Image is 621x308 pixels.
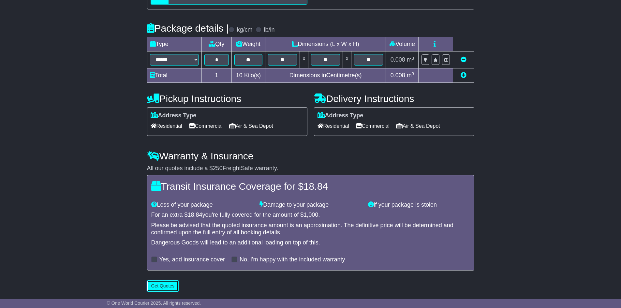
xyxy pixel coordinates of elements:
label: kg/cm [237,26,252,34]
td: Dimensions in Centimetre(s) [265,68,386,83]
span: Residential [151,121,182,131]
div: All our quotes include a $ FreightSafe warranty. [147,165,474,172]
td: x [300,51,308,68]
td: 1 [201,68,232,83]
span: 0.008 [391,56,405,63]
a: Add new item [461,72,466,79]
div: Dangerous Goods will lead to an additional loading on top of this. [151,239,470,246]
span: Residential [318,121,349,131]
label: Address Type [318,112,363,119]
button: Get Quotes [147,280,179,292]
td: Total [147,68,201,83]
td: Kilo(s) [232,68,265,83]
h4: Pickup Instructions [147,93,307,104]
h4: Transit Insurance Coverage for $ [151,181,470,192]
span: © One World Courier 2025. All rights reserved. [107,301,201,306]
span: Air & Sea Depot [229,121,273,131]
div: Please be advised that the quoted insurance amount is an approximation. The definitive price will... [151,222,470,236]
span: Air & Sea Depot [396,121,440,131]
span: 0.008 [391,72,405,79]
span: 10 [236,72,243,79]
div: Loss of your package [148,201,257,209]
div: If your package is stolen [365,201,473,209]
label: Address Type [151,112,197,119]
a: Remove this item [461,56,466,63]
span: m [407,56,414,63]
h4: Package details | [147,23,229,34]
label: lb/in [264,26,274,34]
td: x [343,51,351,68]
sup: 3 [412,71,414,76]
td: Volume [386,37,419,51]
span: 250 [213,165,223,171]
span: Commercial [356,121,390,131]
span: m [407,72,414,79]
label: No, I'm happy with the included warranty [240,256,345,263]
td: Weight [232,37,265,51]
h4: Delivery Instructions [314,93,474,104]
div: Damage to your package [256,201,365,209]
span: 18.84 [303,181,328,192]
td: Type [147,37,201,51]
sup: 3 [412,56,414,61]
div: For an extra $ you're fully covered for the amount of $ . [151,212,470,219]
span: 18.84 [188,212,202,218]
label: Yes, add insurance cover [159,256,225,263]
td: Qty [201,37,232,51]
h4: Warranty & Insurance [147,151,474,161]
span: 1,000 [303,212,318,218]
span: Commercial [189,121,223,131]
td: Dimensions (L x W x H) [265,37,386,51]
